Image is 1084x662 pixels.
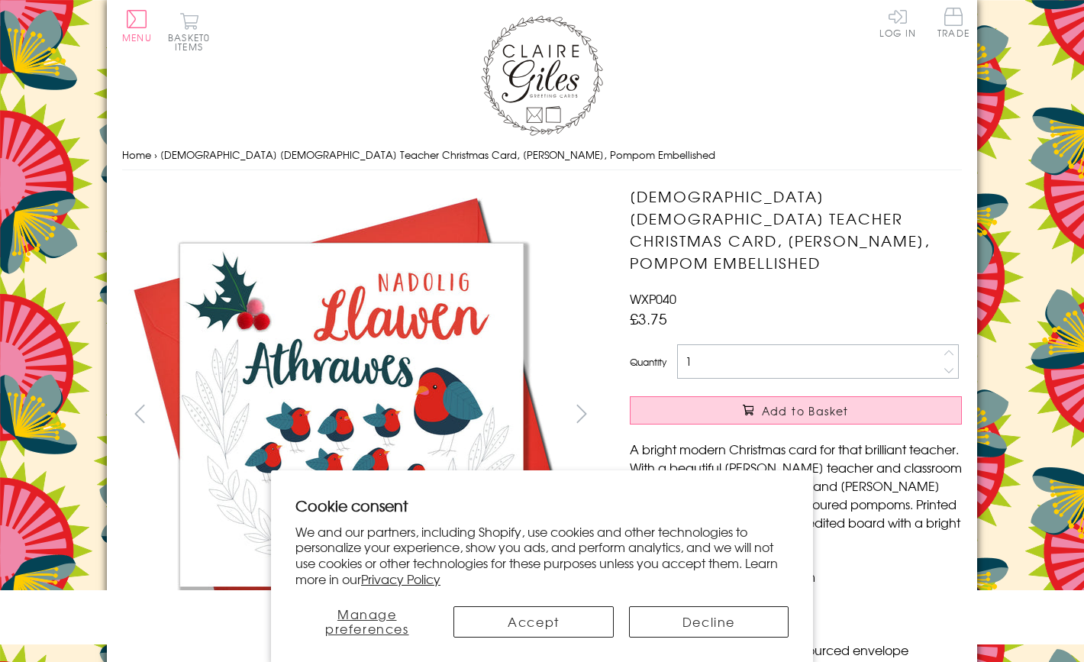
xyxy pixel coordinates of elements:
span: £3.75 [630,308,667,329]
a: Trade [937,8,969,40]
button: Decline [629,606,789,638]
span: Add to Basket [762,403,849,418]
button: Basket0 items [168,12,210,51]
span: Trade [937,8,969,37]
a: Log In [879,8,916,37]
button: Accept [453,606,613,638]
button: next [565,396,599,431]
button: Add to Basket [630,396,962,425]
span: Menu [122,31,152,44]
h2: Cookie consent [295,495,789,516]
button: prev [122,396,156,431]
span: 0 items [175,31,210,53]
a: Home [122,147,151,162]
p: A bright modern Christmas card for that brilliant teacher. With a beautiful [PERSON_NAME] teacher... [630,440,962,550]
nav: breadcrumbs [122,140,962,171]
h1: [DEMOGRAPHIC_DATA] [DEMOGRAPHIC_DATA] Teacher Christmas Card, [PERSON_NAME], Pompom Embellished [630,186,962,273]
a: Privacy Policy [361,570,440,588]
p: We and our partners, including Shopify, use cookies and other technologies to personalize your ex... [295,524,789,587]
button: Menu [122,10,152,42]
img: Welsh Female Teacher Christmas Card, Nadolig Llawen Athrawes, Pompom Embellished [599,186,1057,644]
span: › [154,147,157,162]
img: Claire Giles Greetings Cards [481,15,603,136]
label: Quantity [630,355,666,369]
button: Manage preferences [295,606,438,638]
span: Manage preferences [325,605,409,638]
span: [DEMOGRAPHIC_DATA] [DEMOGRAPHIC_DATA] Teacher Christmas Card, [PERSON_NAME], Pompom Embellished [160,147,715,162]
span: WXP040 [630,289,676,308]
img: Welsh Female Teacher Christmas Card, Nadolig Llawen Athrawes, Pompom Embellished [122,186,580,644]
